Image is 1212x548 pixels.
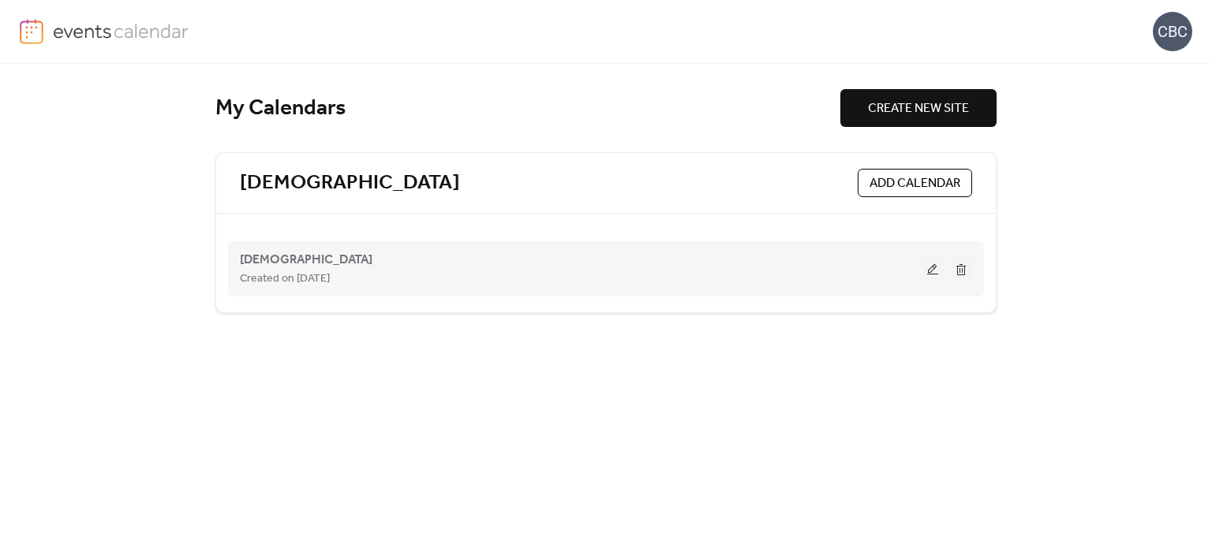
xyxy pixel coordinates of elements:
[240,170,460,196] a: [DEMOGRAPHIC_DATA]
[868,99,969,118] span: CREATE NEW SITE
[858,169,972,197] button: ADD CALENDAR
[240,255,372,264] a: [DEMOGRAPHIC_DATA]
[1153,12,1192,51] div: CBC
[840,89,997,127] button: CREATE NEW SITE
[20,19,43,44] img: logo
[870,174,960,193] span: ADD CALENDAR
[240,270,330,289] span: Created on [DATE]
[53,19,189,43] img: logo-type
[215,95,840,122] div: My Calendars
[240,251,372,270] span: [DEMOGRAPHIC_DATA]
